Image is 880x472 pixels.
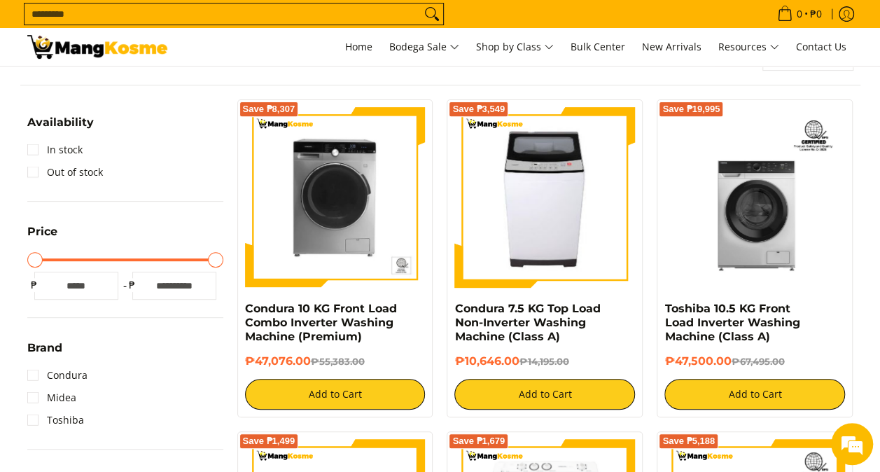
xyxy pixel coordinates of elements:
[27,139,83,161] a: In stock
[454,302,600,343] a: Condura 7.5 KG Top Load Non-Inverter Washing Machine (Class A)
[519,356,568,367] del: ₱14,195.00
[27,364,88,387] a: Condura
[571,40,625,53] span: Bulk Center
[808,9,824,19] span: ₱0
[27,117,94,128] span: Availability
[635,28,708,66] a: New Arrivals
[245,107,426,288] img: Condura 10 KG Front Load Combo Inverter Washing Machine (Premium)
[245,379,426,410] button: Add to Cart
[718,39,779,56] span: Resources
[27,117,94,139] summary: Open
[469,28,561,66] a: Shop by Class
[382,28,466,66] a: Bodega Sale
[454,354,635,368] h6: ₱10,646.00
[789,28,853,66] a: Contact Us
[243,105,295,113] span: Save ₱8,307
[230,7,263,41] div: Minimize live chat window
[711,28,786,66] a: Resources
[125,278,139,292] span: ₱
[27,35,167,59] img: Washing Machines l Mang Kosme: Home Appliances Warehouse Sale Partner
[452,437,505,445] span: Save ₱1,679
[389,39,459,56] span: Bodega Sale
[642,40,701,53] span: New Arrivals
[27,342,62,364] summary: Open
[564,28,632,66] a: Bulk Center
[452,105,505,113] span: Save ₱3,549
[338,28,379,66] a: Home
[421,4,443,25] button: Search
[664,107,845,288] img: Toshiba 10.5 KG Front Load Inverter Washing Machine (Class A)
[664,354,845,368] h6: ₱47,500.00
[454,379,635,410] button: Add to Cart
[245,354,426,368] h6: ₱47,076.00
[796,40,846,53] span: Contact Us
[662,105,720,113] span: Save ₱19,995
[311,356,365,367] del: ₱55,383.00
[664,302,799,343] a: Toshiba 10.5 KG Front Load Inverter Washing Machine (Class A)
[245,302,397,343] a: Condura 10 KG Front Load Combo Inverter Washing Machine (Premium)
[27,161,103,183] a: Out of stock
[27,226,57,248] summary: Open
[181,28,853,66] nav: Main Menu
[476,39,554,56] span: Shop by Class
[27,387,76,409] a: Midea
[73,78,235,97] div: Chat with us now
[7,319,267,368] textarea: Type your message and hit 'Enter'
[81,145,193,286] span: We're online!
[27,409,84,431] a: Toshiba
[461,107,630,288] img: condura-7.5kg-topload-non-inverter-washing-machine-class-c-full-view-mang-kosme
[27,342,62,354] span: Brand
[345,40,372,53] span: Home
[662,437,715,445] span: Save ₱5,188
[795,9,804,19] span: 0
[243,437,295,445] span: Save ₱1,499
[27,226,57,237] span: Price
[773,6,826,22] span: •
[731,356,784,367] del: ₱67,495.00
[664,379,845,410] button: Add to Cart
[27,278,41,292] span: ₱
